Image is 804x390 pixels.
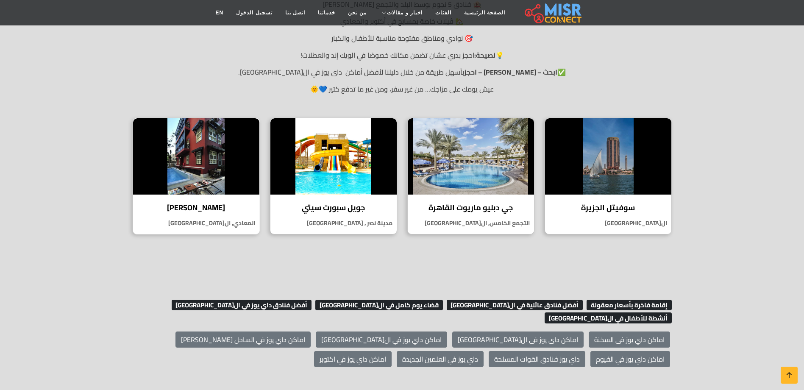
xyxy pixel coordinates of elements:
p: ✅ بأسهل طريقة من خلال دليلنا لأفضل أماكن داى يوز في ال[GEOGRAPHIC_DATA]. [133,67,672,77]
a: جويل سبورت سيتي جويل سبورت سيتي مدينة نصر , [GEOGRAPHIC_DATA] [265,118,402,234]
a: أفضل فنادق عائلية في ال[GEOGRAPHIC_DATA] [445,298,583,311]
p: المعادي, ال[GEOGRAPHIC_DATA] [133,219,259,228]
img: فيلا بيل إيبوك [133,118,259,195]
span: قضاء يوم كامل في ال[GEOGRAPHIC_DATA] [315,300,443,311]
a: داي يوز في العلمين الجديدة [397,351,484,367]
span: أفضل فنادق عائلية في ال[GEOGRAPHIC_DATA] [447,300,583,311]
a: اماكن داى يوز فى ال[GEOGRAPHIC_DATA] [452,331,584,348]
a: اخبار و مقالات [373,5,429,21]
a: جي دبليو ماريوت القاهرة جي دبليو ماريوت القاهرة التجمع الخامس, ال[GEOGRAPHIC_DATA] [402,118,540,234]
a: أفضل فنادق داي يوز في ال[GEOGRAPHIC_DATA] [170,298,312,311]
img: جويل سبورت سيتي [270,118,397,195]
a: اماكن داي يوز في الفيوم [590,351,670,367]
img: سوفيتل الجزيرة [545,118,671,195]
span: إقامة فاخرة بأسعار معقولة [587,300,672,311]
a: تسجيل الدخول [230,5,278,21]
a: اماكن داي يوز فى السخنة [589,331,670,348]
a: فيلا بيل إيبوك [PERSON_NAME] المعادي, ال[GEOGRAPHIC_DATA] [128,118,265,234]
a: EN [209,5,230,21]
a: إقامة فاخرة بأسعار معقولة [584,298,672,311]
a: اماكن داي يوز في ال[GEOGRAPHIC_DATA] [316,331,447,348]
img: main.misr_connect [525,2,581,23]
a: داي يوز فنادق القوات المسلحة [489,351,585,367]
span: اخبار و مقالات [387,9,423,17]
a: سوفيتل الجزيرة سوفيتل الجزيرة ال[GEOGRAPHIC_DATA] [540,118,677,234]
span: أفضل فنادق داي يوز في ال[GEOGRAPHIC_DATA] [172,300,312,311]
p: 💡 احجز بدري عشان تضمن مكانك خصوصًا في الويك إند والعطلات! [133,50,672,60]
p: ال[GEOGRAPHIC_DATA] [545,219,671,228]
h4: جويل سبورت سيتي [277,203,390,212]
a: خدماتنا [312,5,342,21]
a: أنشطة للأطفال في ال[GEOGRAPHIC_DATA] [542,312,672,324]
a: اماكن داي يوز في الساحل [PERSON_NAME] [175,331,311,348]
a: من نحن [342,5,373,21]
strong: ابحث – [PERSON_NAME] – احجز [464,66,557,78]
a: الفئات [429,5,458,21]
a: الصفحة الرئيسية [458,5,512,21]
h4: سوفيتل الجزيرة [551,203,665,212]
p: عيش يومك على مزاجك… من غير سفر، ومن غير ما تدفع كتير 💙🌞 [133,84,672,94]
h4: جي دبليو ماريوت القاهرة [414,203,528,212]
strong: نصيحة: [474,49,495,61]
h4: [PERSON_NAME] [139,203,253,212]
span: أنشطة للأطفال في ال[GEOGRAPHIC_DATA] [545,312,672,323]
a: اتصل بنا [279,5,312,21]
a: قضاء يوم كامل في ال[GEOGRAPHIC_DATA] [313,298,443,311]
a: اماكن داي يوز في اكتوبر [314,351,392,367]
p: التجمع الخامس, ال[GEOGRAPHIC_DATA] [408,219,534,228]
img: جي دبليو ماريوت القاهرة [408,118,534,195]
p: 🎯 نوادي ومناطق مفتوحة مناسبة للأطفال والكبار [133,33,672,43]
p: مدينة نصر , [GEOGRAPHIC_DATA] [270,219,397,228]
